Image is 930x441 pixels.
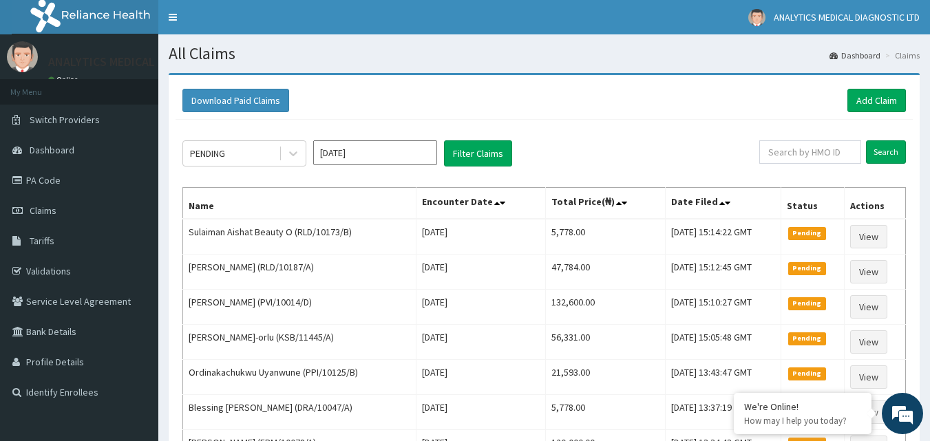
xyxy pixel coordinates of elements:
th: Actions [845,188,906,219]
td: [DATE] 15:14:22 GMT [666,219,781,255]
a: View [850,365,887,389]
span: Tariffs [30,235,54,247]
a: View [850,225,887,248]
td: [DATE] 15:10:27 GMT [666,290,781,325]
p: ANALYTICS MEDICAL DIAGNOSTIC LTD [48,56,247,68]
th: Name [183,188,416,219]
span: Claims [30,204,56,217]
span: Pending [788,332,826,345]
a: Dashboard [829,50,880,61]
span: ANALYTICS MEDICAL DIAGNOSTIC LTD [774,11,920,23]
span: Dashboard [30,144,74,156]
td: [DATE] [416,325,546,360]
td: 47,784.00 [546,255,666,290]
span: Switch Providers [30,114,100,126]
td: 56,331.00 [546,325,666,360]
td: [DATE] 15:05:48 GMT [666,325,781,360]
td: 5,778.00 [546,395,666,430]
li: Claims [882,50,920,61]
td: 132,600.00 [546,290,666,325]
a: Online [48,75,81,85]
td: [PERSON_NAME] (RLD/10187/A) [183,255,416,290]
td: [DATE] 13:43:47 GMT [666,360,781,395]
th: Date Filed [666,188,781,219]
input: Select Month and Year [313,140,437,165]
span: Pending [788,262,826,275]
input: Search [866,140,906,164]
td: [DATE] [416,395,546,430]
a: View [850,260,887,283]
button: Filter Claims [444,140,512,166]
span: Pending [788,367,826,380]
th: Status [781,188,844,219]
th: Total Price(₦) [546,188,666,219]
td: Sulaiman Aishat Beauty O (RLD/10173/B) [183,219,416,255]
button: Download Paid Claims [182,89,289,112]
td: [DATE] 15:12:45 GMT [666,255,781,290]
p: How may I help you today? [744,415,861,427]
td: [DATE] [416,255,546,290]
div: PENDING [190,147,225,160]
td: [DATE] [416,290,546,325]
a: View [850,295,887,319]
h1: All Claims [169,45,920,63]
td: [DATE] 13:37:19 GMT [666,395,781,430]
span: Pending [788,227,826,239]
td: [DATE] [416,219,546,255]
div: We're Online! [744,400,861,413]
th: Encounter Date [416,188,546,219]
td: [PERSON_NAME]-orlu (KSB/11445/A) [183,325,416,360]
img: User Image [7,41,38,72]
td: [PERSON_NAME] (PVI/10014/D) [183,290,416,325]
td: [DATE] [416,360,546,395]
span: Pending [788,297,826,310]
td: Blessing [PERSON_NAME] (DRA/10047/A) [183,395,416,430]
a: View [850,330,887,354]
td: Ordinakachukwu Uyanwune (PPI/10125/B) [183,360,416,395]
img: User Image [748,9,765,26]
td: 21,593.00 [546,360,666,395]
a: Add Claim [847,89,906,112]
input: Search by HMO ID [759,140,861,164]
td: 5,778.00 [546,219,666,255]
